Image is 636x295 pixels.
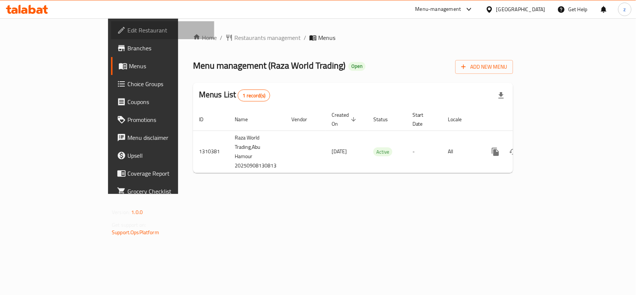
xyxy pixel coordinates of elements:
[235,115,257,124] span: Name
[127,133,208,142] span: Menu disclaimer
[448,115,472,124] span: Locale
[492,87,510,104] div: Export file
[127,97,208,106] span: Coupons
[238,90,270,101] div: Total records count
[193,33,513,42] nav: breadcrumb
[127,79,208,88] span: Choice Groups
[111,164,214,182] a: Coverage Report
[127,115,208,124] span: Promotions
[455,60,513,74] button: Add New Menu
[238,92,270,99] span: 1 record(s)
[220,33,222,42] li: /
[127,26,208,35] span: Edit Restaurant
[127,169,208,178] span: Coverage Report
[481,108,564,131] th: Actions
[304,33,306,42] li: /
[332,110,358,128] span: Created On
[199,89,270,101] h2: Menus List
[504,143,522,161] button: Change Status
[318,33,335,42] span: Menus
[487,143,504,161] button: more
[348,63,366,69] span: Open
[112,227,159,237] a: Support.OpsPlatform
[131,207,143,217] span: 1.0.0
[127,187,208,196] span: Grocery Checklist
[496,5,545,13] div: [GEOGRAPHIC_DATA]
[111,21,214,39] a: Edit Restaurant
[373,115,398,124] span: Status
[112,220,146,230] span: Get support on:
[442,131,481,173] td: All
[229,131,285,173] td: Raza World Trading,Abu Hamour 20250908130813
[193,108,564,173] table: enhanced table
[348,62,366,71] div: Open
[199,115,213,124] span: ID
[112,207,130,217] span: Version:
[332,147,347,156] span: [DATE]
[129,62,208,70] span: Menus
[412,110,433,128] span: Start Date
[193,57,345,74] span: Menu management ( Raza World Trading )
[111,39,214,57] a: Branches
[111,93,214,111] a: Coupons
[624,5,626,13] span: z
[111,129,214,147] a: Menu disclaimer
[111,75,214,93] a: Choice Groups
[111,57,214,75] a: Menus
[111,147,214,164] a: Upsell
[291,115,317,124] span: Vendor
[111,182,214,200] a: Grocery Checklist
[461,62,507,72] span: Add New Menu
[373,147,392,156] div: Active
[127,44,208,53] span: Branches
[234,33,301,42] span: Restaurants management
[415,5,461,14] div: Menu-management
[111,111,214,129] a: Promotions
[225,33,301,42] a: Restaurants management
[406,131,442,173] td: -
[373,148,392,156] span: Active
[127,151,208,160] span: Upsell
